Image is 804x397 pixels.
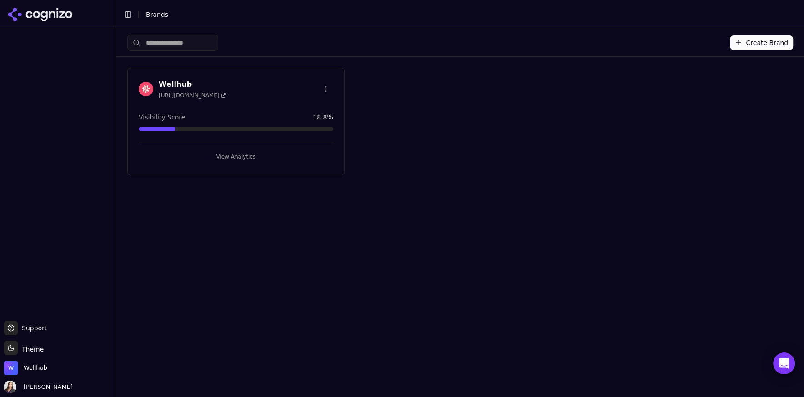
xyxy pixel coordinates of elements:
[4,381,73,393] button: Open user button
[773,352,795,374] div: Open Intercom Messenger
[4,381,16,393] img: Lauren Turner
[24,364,47,372] span: Wellhub
[146,10,779,19] nav: breadcrumb
[20,383,73,391] span: [PERSON_NAME]
[4,361,18,375] img: Wellhub
[159,92,226,99] span: [URL][DOMAIN_NAME]
[159,79,226,90] h3: Wellhub
[4,361,47,375] button: Open organization switcher
[139,82,153,96] img: Wellhub
[146,11,168,18] span: Brands
[18,323,47,332] span: Support
[139,113,185,122] span: Visibility Score
[139,149,333,164] button: View Analytics
[730,35,793,50] button: Create Brand
[18,346,44,353] span: Theme
[313,113,333,122] span: 18.8 %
